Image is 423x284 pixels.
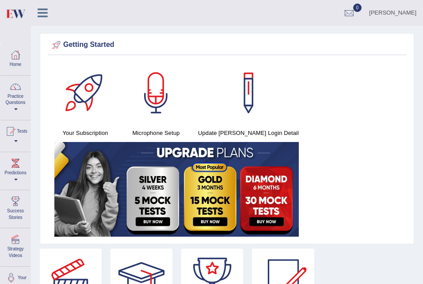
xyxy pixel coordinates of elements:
[125,128,187,138] h4: Microphone Setup
[196,128,301,138] h4: Update [PERSON_NAME] Login Detail
[0,190,30,225] a: Success Stories
[0,152,30,187] a: Predictions
[0,76,30,117] a: Practice Questions
[0,44,30,73] a: Home
[50,38,404,52] div: Getting Started
[54,142,299,237] img: small5.jpg
[353,4,362,12] span: 0
[54,128,116,138] h4: Your Subscription
[0,120,30,149] a: Tests
[0,228,30,263] a: Strategy Videos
